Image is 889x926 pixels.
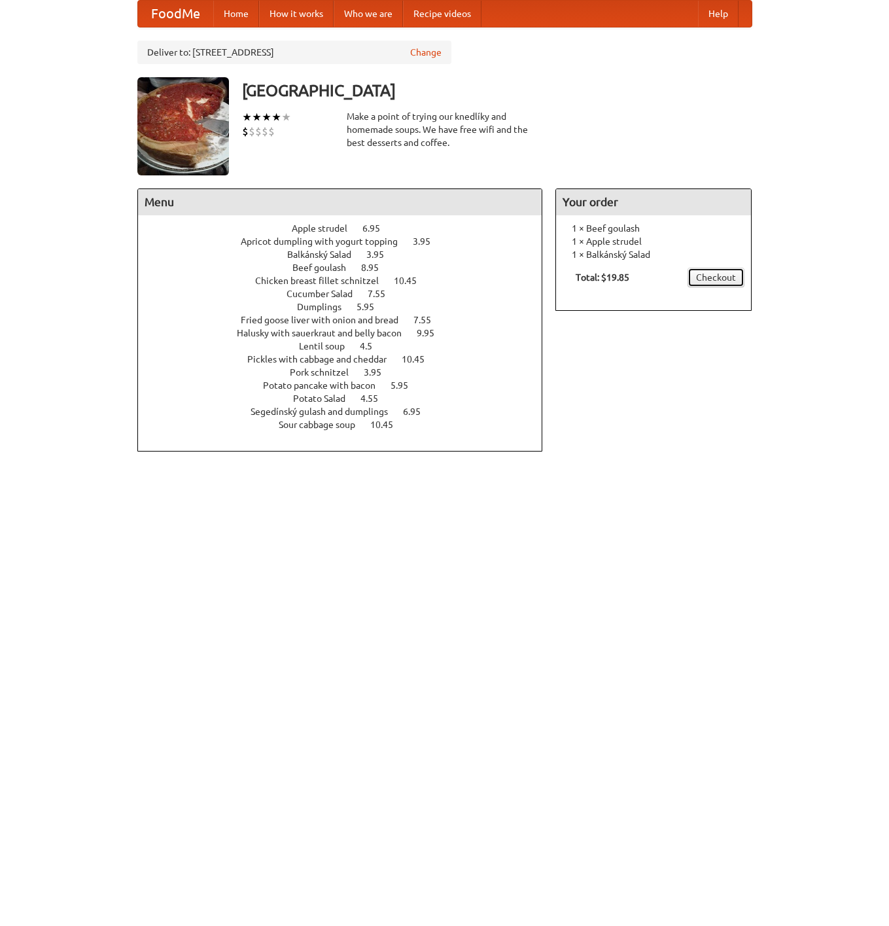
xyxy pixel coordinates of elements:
[271,110,281,124] li: ★
[137,77,229,175] img: angular.jpg
[138,1,213,27] a: FoodMe
[241,236,411,247] span: Apricot dumpling with yogurt topping
[287,249,364,260] span: Balkánský Salad
[262,124,268,139] li: $
[241,315,411,325] span: Fried goose liver with onion and bread
[334,1,403,27] a: Who we are
[576,272,629,283] b: Total: $19.85
[360,393,391,404] span: 4.55
[247,354,400,365] span: Pickles with cabbage and cheddar
[402,354,438,365] span: 10.45
[364,367,394,378] span: 3.95
[255,276,392,286] span: Chicken breast fillet schnitzel
[213,1,259,27] a: Home
[255,124,262,139] li: $
[556,189,751,215] h4: Your order
[360,341,385,351] span: 4.5
[357,302,387,312] span: 5.95
[403,1,481,27] a: Recipe videos
[299,341,396,351] a: Lentil soup 4.5
[251,406,401,417] span: Segedínský gulash and dumplings
[137,41,451,64] div: Deliver to: [STREET_ADDRESS]
[242,77,752,103] h3: [GEOGRAPHIC_DATA]
[403,406,434,417] span: 6.95
[268,124,275,139] li: $
[138,189,542,215] h4: Menu
[361,262,392,273] span: 8.95
[251,406,445,417] a: Segedínský gulash and dumplings 6.95
[292,262,403,273] a: Beef goulash 8.95
[292,223,404,234] a: Apple strudel 6.95
[259,1,334,27] a: How it works
[252,110,262,124] li: ★
[563,222,744,235] li: 1 × Beef goulash
[297,302,355,312] span: Dumplings
[249,124,255,139] li: $
[362,223,393,234] span: 6.95
[293,393,402,404] a: Potato Salad 4.55
[279,419,417,430] a: Sour cabbage soup 10.45
[688,268,744,287] a: Checkout
[279,419,368,430] span: Sour cabbage soup
[293,393,358,404] span: Potato Salad
[292,223,360,234] span: Apple strudel
[263,380,389,391] span: Potato pancake with bacon
[370,419,406,430] span: 10.45
[292,262,359,273] span: Beef goulash
[410,46,442,59] a: Change
[368,289,398,299] span: 7.55
[563,235,744,248] li: 1 × Apple strudel
[237,328,459,338] a: Halusky with sauerkraut and belly bacon 9.95
[413,236,444,247] span: 3.95
[287,289,366,299] span: Cucumber Salad
[242,124,249,139] li: $
[391,380,421,391] span: 5.95
[255,276,441,286] a: Chicken breast fillet schnitzel 10.45
[366,249,397,260] span: 3.95
[287,289,410,299] a: Cucumber Salad 7.55
[417,328,447,338] span: 9.95
[281,110,291,124] li: ★
[563,248,744,261] li: 1 × Balkánský Salad
[299,341,358,351] span: Lentil soup
[247,354,449,365] a: Pickles with cabbage and cheddar 10.45
[394,276,430,286] span: 10.45
[237,328,415,338] span: Halusky with sauerkraut and belly bacon
[242,110,252,124] li: ★
[262,110,271,124] li: ★
[698,1,739,27] a: Help
[287,249,408,260] a: Balkánský Salad 3.95
[290,367,362,378] span: Pork schnitzel
[241,236,455,247] a: Apricot dumpling with yogurt topping 3.95
[413,315,444,325] span: 7.55
[290,367,406,378] a: Pork schnitzel 3.95
[241,315,455,325] a: Fried goose liver with onion and bread 7.55
[263,380,432,391] a: Potato pancake with bacon 5.95
[347,110,543,149] div: Make a point of trying our knedlíky and homemade soups. We have free wifi and the best desserts a...
[297,302,398,312] a: Dumplings 5.95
